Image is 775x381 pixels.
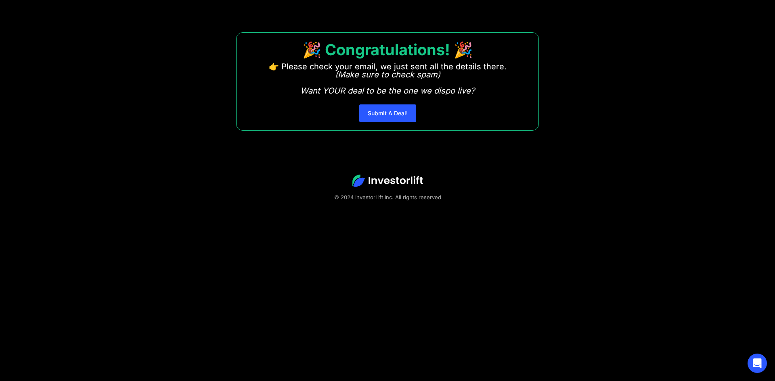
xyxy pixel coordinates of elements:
p: 👉 Please check your email, we just sent all the details there. ‍ [269,62,507,95]
em: (Make sure to check spam) Want YOUR deal to be the one we dispo live? [300,70,475,96]
div: © 2024 InvestorLift Inc. All rights reserved [28,193,747,201]
strong: 🎉 Congratulations! 🎉 [302,40,473,59]
a: Submit A Deal! [359,104,416,122]
div: Open Intercom Messenger [748,354,767,373]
